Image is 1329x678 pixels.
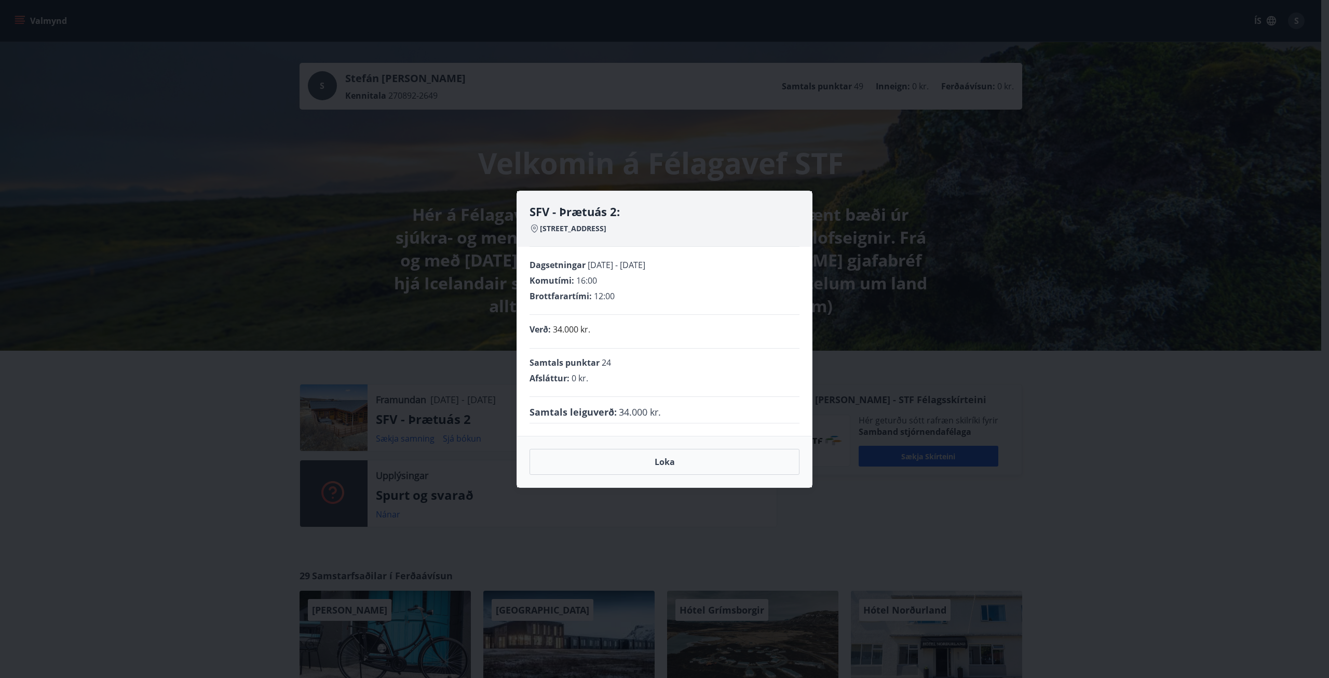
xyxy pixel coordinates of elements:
span: Komutími : [530,275,574,286]
span: Afsláttur : [530,373,569,384]
span: Verð : [530,324,551,335]
span: 24 [602,357,611,368]
span: [STREET_ADDRESS] [540,223,606,234]
span: 34.000 kr. [619,405,661,419]
span: Samtals leiguverð : [530,405,617,419]
span: Dagsetningar [530,259,586,271]
p: 34.000 kr. [553,323,590,336]
h4: SFV - Þrætuás 2: [530,204,799,219]
span: 0 kr. [572,373,588,384]
span: 16:00 [576,275,597,286]
span: [DATE] - [DATE] [588,259,645,271]
span: Samtals punktar [530,357,600,368]
span: Brottfarartími : [530,290,592,302]
button: Loka [530,449,799,475]
span: 12:00 [594,290,615,302]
